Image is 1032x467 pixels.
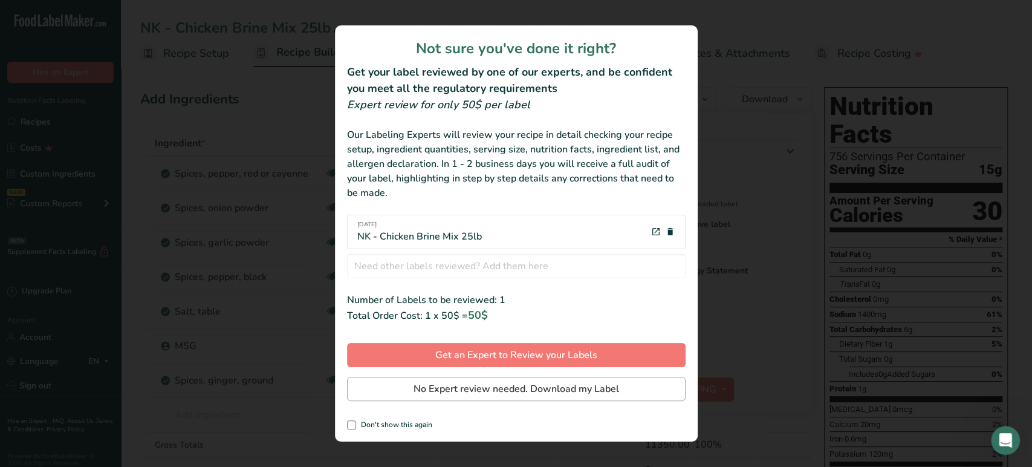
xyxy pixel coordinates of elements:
[347,64,686,97] h2: Get your label reviewed by one of our experts, and be confident you meet all the regulatory requi...
[347,38,686,59] h1: Not sure you've done it right?
[347,254,686,278] input: Need other labels reviewed? Add them here
[347,128,686,200] div: Our Labeling Experts will review your recipe in detail checking your recipe setup, ingredient qua...
[357,220,482,244] div: NK - Chicken Brine Mix 25lb
[347,293,686,307] div: Number of Labels to be reviewed: 1
[347,343,686,367] button: Get an Expert to Review your Labels
[435,348,597,362] span: Get an Expert to Review your Labels
[347,97,686,113] div: Expert review for only 50$ per label
[347,307,686,324] div: Total Order Cost: 1 x 50$ =
[357,220,482,229] span: [DATE]
[414,382,619,396] span: No Expert review needed. Download my Label
[347,377,686,401] button: No Expert review needed. Download my Label
[356,420,432,429] span: Don't show this again
[468,308,488,322] span: 50$
[991,426,1020,455] iframe: Intercom live chat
